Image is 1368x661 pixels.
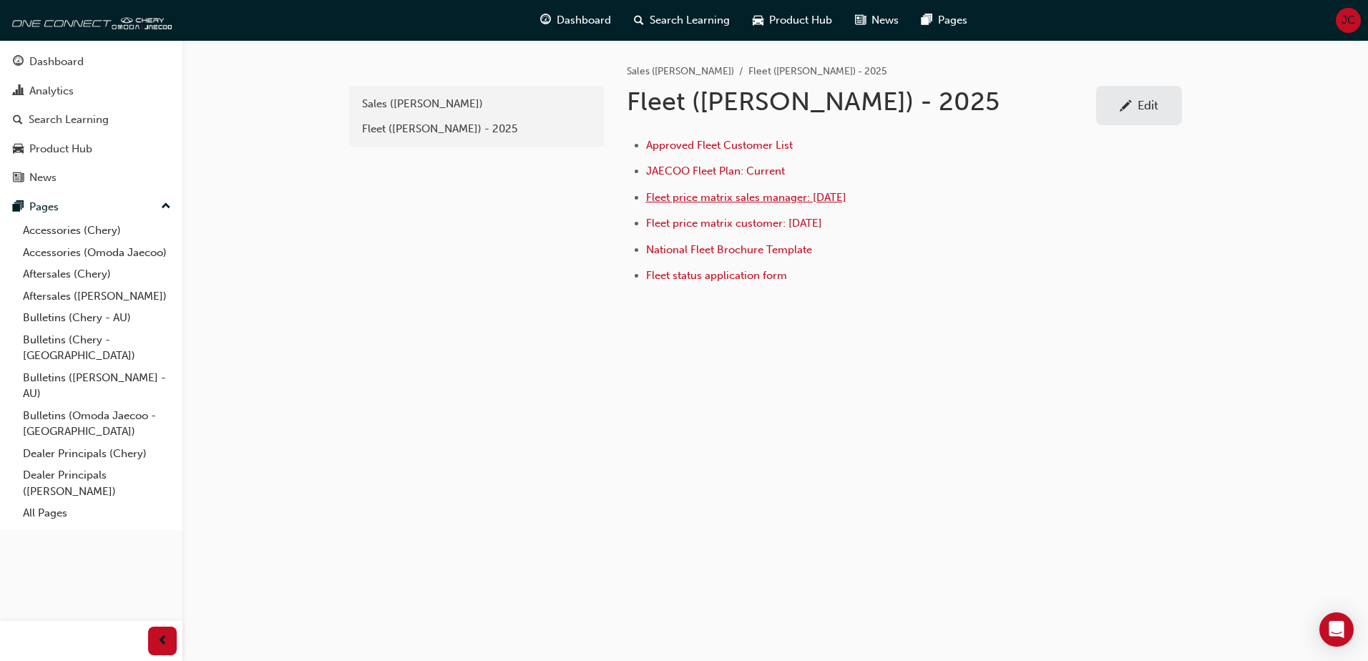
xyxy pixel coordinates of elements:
[646,165,785,177] a: JAECOO Fleet Plan: Current
[13,172,24,185] span: news-icon
[844,6,910,35] a: news-iconNews
[29,199,59,215] div: Pages
[13,114,23,127] span: search-icon
[622,6,741,35] a: search-iconSearch Learning
[7,6,172,34] img: oneconnect
[6,136,177,162] a: Product Hub
[17,367,177,405] a: Bulletins ([PERSON_NAME] - AU)
[646,269,787,282] a: Fleet status application form
[650,12,730,29] span: Search Learning
[17,443,177,465] a: Dealer Principals (Chery)
[1096,86,1182,125] a: Edit
[855,11,866,29] span: news-icon
[17,464,177,502] a: Dealer Principals ([PERSON_NAME])
[17,285,177,308] a: Aftersales ([PERSON_NAME])
[1342,12,1355,29] span: JC
[6,165,177,191] a: News
[13,201,24,214] span: pages-icon
[17,220,177,242] a: Accessories (Chery)
[29,170,57,186] div: News
[29,83,74,99] div: Analytics
[634,11,644,29] span: search-icon
[1336,8,1361,33] button: JC
[17,405,177,443] a: Bulletins (Omoda Jaecoo - [GEOGRAPHIC_DATA])
[161,197,171,216] span: up-icon
[910,6,979,35] a: pages-iconPages
[355,92,598,117] a: Sales ([PERSON_NAME])
[1120,100,1132,114] span: pencil-icon
[13,143,24,156] span: car-icon
[540,11,551,29] span: guage-icon
[1138,98,1158,112] div: Edit
[748,64,887,80] li: Fleet ([PERSON_NAME]) - 2025
[938,12,967,29] span: Pages
[557,12,611,29] span: Dashboard
[646,217,822,230] a: Fleet price matrix customer: [DATE]
[17,242,177,264] a: Accessories (Omoda Jaecoo)
[6,49,177,75] a: Dashboard
[769,12,832,29] span: Product Hub
[646,243,812,256] a: National Fleet Brochure Template
[627,86,1096,117] h1: Fleet ([PERSON_NAME]) - 2025
[6,78,177,104] a: Analytics
[17,329,177,367] a: Bulletins (Chery - [GEOGRAPHIC_DATA])
[6,194,177,220] button: Pages
[922,11,932,29] span: pages-icon
[529,6,622,35] a: guage-iconDashboard
[13,85,24,98] span: chart-icon
[753,11,763,29] span: car-icon
[29,112,109,128] div: Search Learning
[13,56,24,69] span: guage-icon
[362,121,591,137] div: Fleet ([PERSON_NAME]) - 2025
[6,46,177,194] button: DashboardAnalyticsSearch LearningProduct HubNews
[741,6,844,35] a: car-iconProduct Hub
[17,307,177,329] a: Bulletins (Chery - AU)
[871,12,899,29] span: News
[17,502,177,524] a: All Pages
[646,139,793,152] a: Approved Fleet Customer List
[17,263,177,285] a: Aftersales (Chery)
[646,191,846,204] a: Fleet price matrix sales manager: [DATE]
[29,54,84,70] div: Dashboard
[355,117,598,142] a: Fleet ([PERSON_NAME]) - 2025
[627,65,734,77] a: Sales ([PERSON_NAME])
[29,141,92,157] div: Product Hub
[157,632,168,650] span: prev-icon
[362,96,591,112] div: Sales ([PERSON_NAME])
[1319,612,1354,647] div: Open Intercom Messenger
[6,107,177,133] a: Search Learning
